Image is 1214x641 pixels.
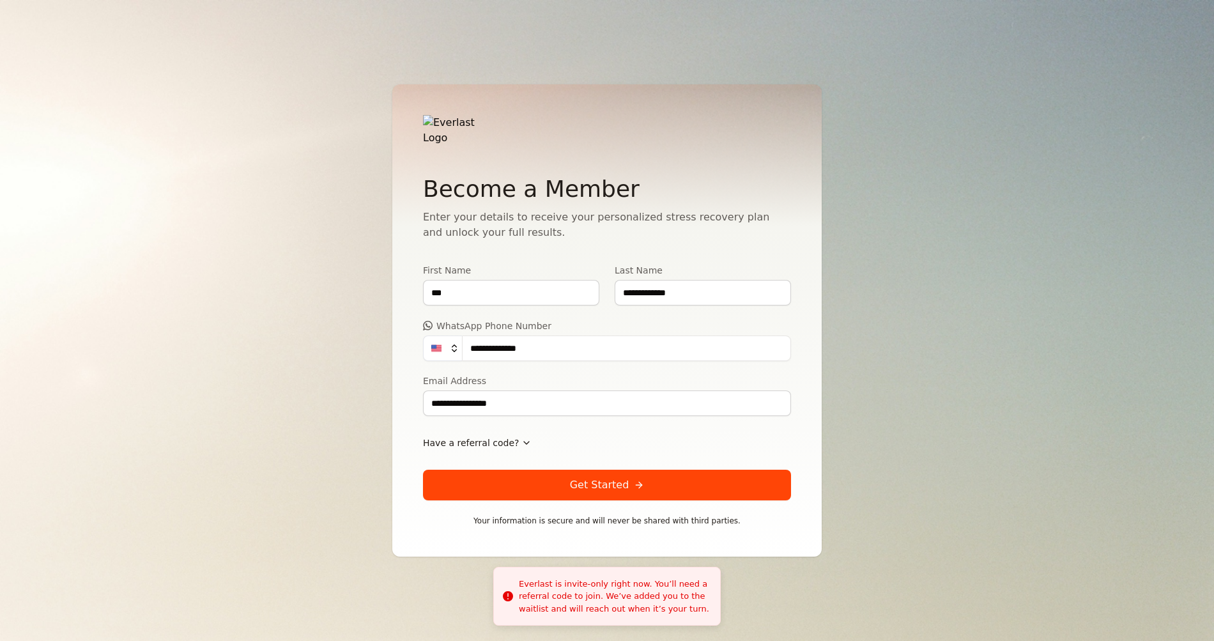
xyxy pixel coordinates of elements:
h2: Become a Member [423,176,791,202]
label: Last Name [615,266,791,275]
button: Get Started [423,470,791,500]
div: Get Started [570,477,645,493]
div: Everlast is invite-only right now. You’ll need a referral code to join. We’ve added you to the wa... [519,578,710,615]
p: Your information is secure and will never be shared with third parties. [423,516,791,526]
img: Everlast Logo [423,115,493,146]
label: WhatsApp Phone Number [423,321,791,330]
button: Have a referral code? [423,431,532,454]
label: Email Address [423,376,791,385]
span: Have a referral code? [423,436,519,449]
label: First Name [423,266,599,275]
p: Enter your details to receive your personalized stress recovery plan and unlock your full results. [423,210,791,240]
